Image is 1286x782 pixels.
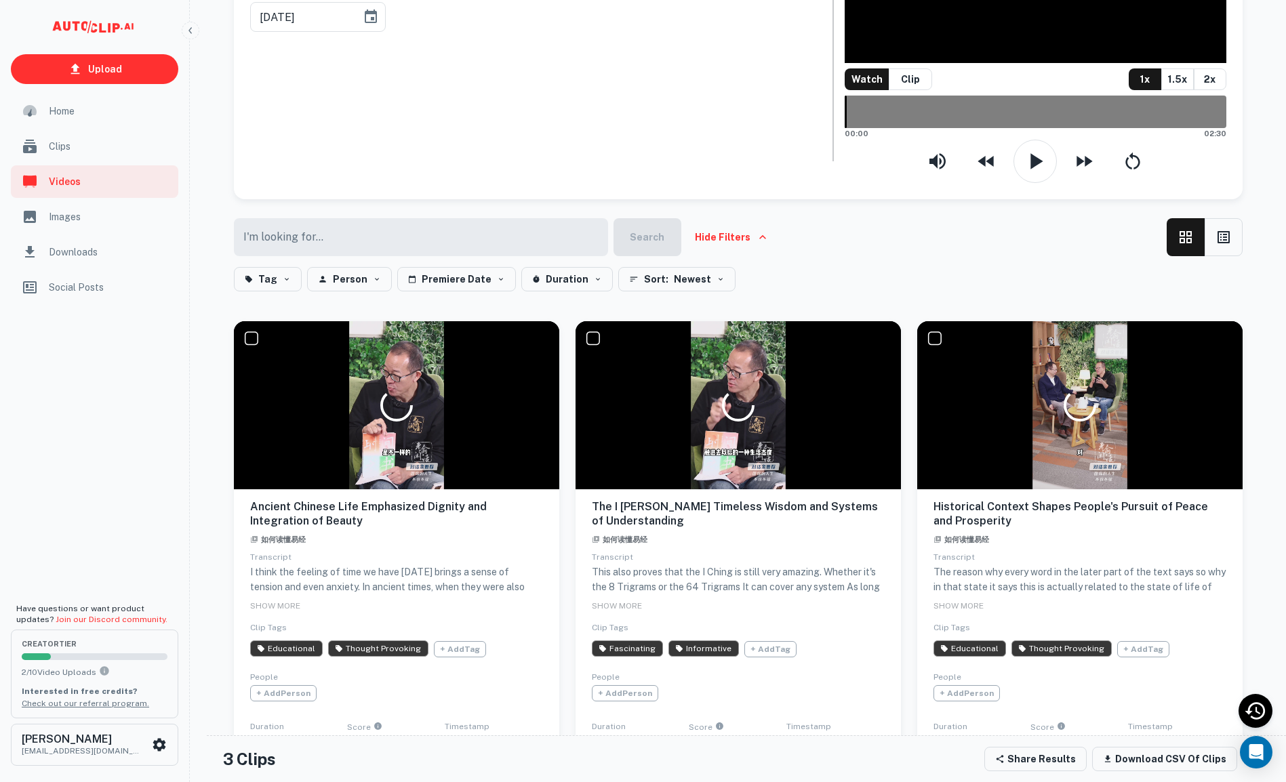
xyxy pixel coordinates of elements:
[1128,722,1173,731] span: Timestamp
[592,552,633,562] span: Transcript
[434,641,486,657] span: + Add Tag
[592,564,885,714] p: This also proves that the I Ching is still very amazing. Whether it's the 8 Trigrams or the 64 Tr...
[22,665,167,678] p: 2 / 10 Video Uploads
[1011,640,1112,657] span: AI has identified this clip as Thought Provoking
[445,734,542,747] h6: 00:36
[1194,68,1226,90] button: 2x
[347,735,445,747] h6: 78
[933,532,989,545] a: 如何读懂易经
[1204,128,1226,140] span: 02:30
[49,245,170,260] span: Downloads
[1129,68,1161,90] button: 1x
[397,267,516,291] button: Premiere Date
[88,62,122,77] p: Upload
[11,165,178,198] a: Videos
[618,267,736,291] button: Sort: Newest
[687,218,775,256] button: Hide Filters
[1117,641,1169,657] span: + Add Tag
[933,623,970,632] span: Clip Tags
[592,685,658,701] span: + Add Person
[250,532,306,545] a: 如何读懂易经
[984,747,1087,771] button: Share Results
[250,734,348,747] h6: 26 s
[11,130,178,163] a: Clips
[592,532,647,545] a: 如何读懂易经
[234,267,302,291] button: Tag
[1240,736,1272,768] div: Open Intercom Messenger
[11,724,178,766] button: [PERSON_NAME][EMAIL_ADDRESS][DOMAIN_NAME]
[592,734,689,747] h6: 34 s
[592,623,628,632] span: Clip Tags
[11,95,178,127] a: Home
[347,723,445,735] span: Score
[16,604,167,624] span: Have questions or want product updates?
[592,535,647,543] span: 如何读懂易经
[933,734,1031,747] h6: 31 s
[744,641,797,657] span: + Add Tag
[99,665,110,676] svg: You can upload 10 videos per month on the creator tier. Upgrade to upload more.
[1054,723,1066,735] div: An AI-calculated score on a clip's engagement potential, scored from 0 to 100.
[1030,735,1128,747] h6: 80
[22,699,149,708] a: Check out our referral program.
[49,104,170,119] span: Home
[644,271,668,287] span: Sort:
[250,564,543,699] p: I think the feeling of time we have [DATE] brings a sense of tension and even anxiety. In ancient...
[250,672,278,682] span: People
[933,535,989,543] span: 如何读懂易经
[933,552,975,562] span: Transcript
[592,722,626,731] span: Duration
[49,209,170,224] span: Images
[933,672,961,682] span: People
[889,68,932,90] button: Clip
[11,236,178,268] a: Downloads
[668,640,739,657] span: AI has identified this clip as Informative
[56,615,167,624] a: Join our Discord community.
[11,630,178,718] button: creatorTier2/10Video UploadsYou can upload 10 videos per month on the creator tier. Upgrade to up...
[250,623,287,632] span: Clip Tags
[933,500,1226,529] h6: Historical Context Shapes People's Pursuit of Peace and Prosperity
[933,564,1226,669] p: The reason why every word in the later part of the text says so why in that state it says this is...
[49,139,170,154] span: Clips
[250,640,323,657] span: AI has identified this clip as Educational
[845,128,868,140] span: 00:00
[49,280,170,295] span: Social Posts
[521,267,613,291] button: Duration
[445,722,489,731] span: Timestamp
[845,68,889,90] button: Watch
[328,640,428,657] span: AI has identified this clip as Thought Provoking
[674,271,711,287] span: Newest
[786,734,884,747] h6: 01:02
[933,601,984,611] span: SHOW MORE
[592,640,663,657] span: AI has identified this clip as Fascinating
[1239,694,1272,728] div: Recent Activity
[1161,68,1194,90] button: 1.5x
[1030,723,1128,735] span: Score
[307,267,392,291] button: Person
[250,722,284,731] span: Duration
[11,271,178,304] a: Social Posts
[11,201,178,233] a: Images
[250,500,543,529] h6: Ancient Chinese Life Emphasized Dignity and Integration of Beauty
[371,723,382,735] div: An AI-calculated score on a clip's engagement potential, scored from 0 to 100.
[592,672,620,682] span: People
[22,734,144,745] h6: [PERSON_NAME]
[22,640,167,648] span: creator Tier
[250,685,317,701] span: + Add Person
[250,535,306,543] span: 如何读懂易经
[22,745,144,757] p: [EMAIL_ADDRESS][DOMAIN_NAME]
[786,722,831,731] span: Timestamp
[223,747,276,771] h4: 3 Clips
[11,54,178,84] a: Upload
[933,685,1000,701] span: + Add Person
[250,552,292,562] span: Transcript
[234,218,600,256] input: I'm looking for...
[933,722,967,731] span: Duration
[933,640,1006,657] span: AI has identified this clip as Educational
[250,601,300,611] span: SHOW MORE
[689,723,786,735] span: Score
